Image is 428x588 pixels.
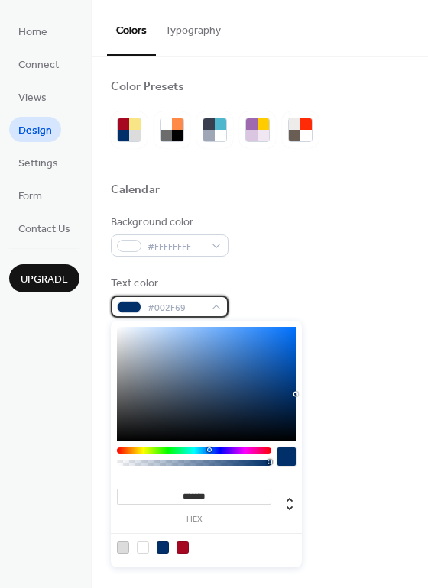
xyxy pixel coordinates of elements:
a: Home [9,18,57,44]
div: rgb(255, 255, 255) [137,541,149,554]
span: #002F69 [148,300,204,316]
div: Color Presets [111,79,184,95]
span: #FFFFFFFF [148,239,204,255]
a: Views [9,84,56,109]
div: Background color [111,215,225,231]
span: Connect [18,57,59,73]
div: rgb(166, 8, 33) [177,541,189,554]
span: Form [18,189,42,205]
span: Settings [18,156,58,172]
a: Settings [9,150,67,175]
div: rgb(220, 220, 220) [117,541,129,554]
span: Upgrade [21,272,68,288]
div: Text color [111,276,225,292]
label: hex [117,515,271,524]
span: Home [18,24,47,40]
a: Design [9,117,61,142]
span: Design [18,123,52,139]
div: Calendar [111,183,160,199]
a: Form [9,183,51,208]
span: Contact Us [18,221,70,237]
div: rgb(0, 47, 105) [157,541,169,554]
span: Views [18,90,47,106]
a: Contact Us [9,215,79,241]
a: Connect [9,51,68,76]
button: Upgrade [9,264,79,292]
